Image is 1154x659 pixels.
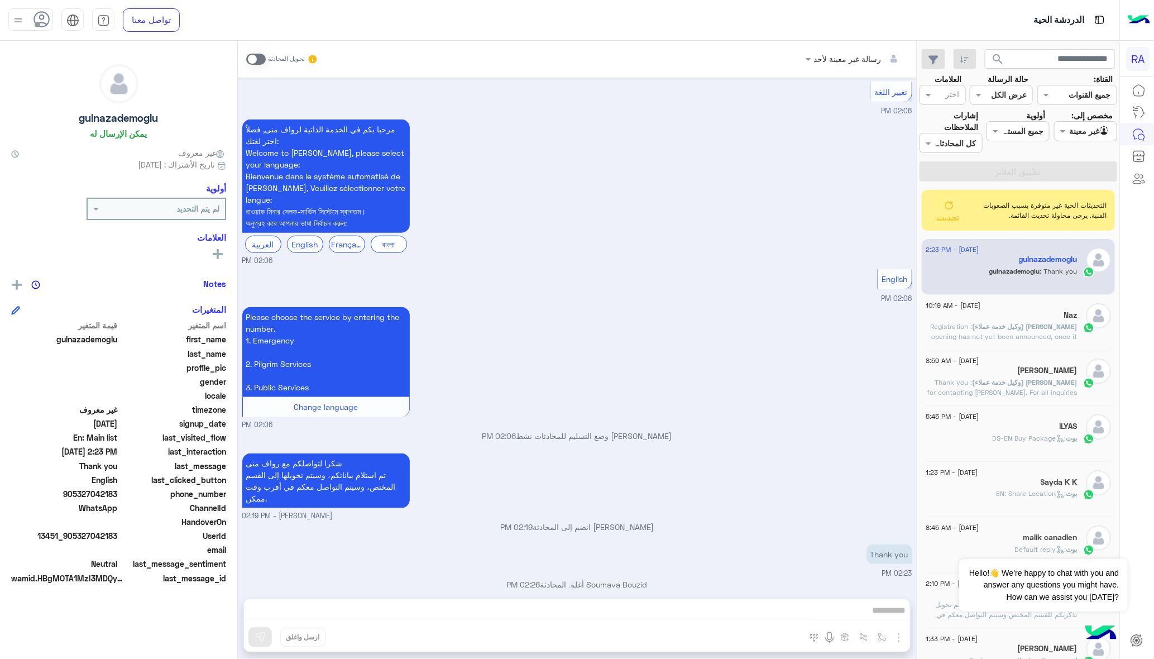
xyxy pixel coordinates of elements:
img: WhatsApp [1083,266,1094,278]
img: WhatsApp [1083,378,1094,389]
p: 8/9/2025, 2:23 PM [866,545,912,564]
span: غير معروف [11,404,118,416]
span: gender [120,376,227,388]
img: WhatsApp [1083,489,1094,500]
span: null [11,544,118,556]
p: 8/9/2025, 2:06 PM [242,307,410,397]
img: Logo [1128,8,1150,32]
span: تحديث [937,212,960,222]
button: ارسل واغلق [280,628,326,647]
small: تحويل المحادثة [268,55,305,64]
span: last_message [120,460,227,472]
h5: Naz [1064,311,1078,320]
img: defaultAdmin.png [100,65,138,103]
span: search [992,52,1005,66]
span: 2025-09-08T11:04:25.924Z [11,418,118,429]
img: defaultAdmin.png [1086,359,1111,384]
p: Soumaya Bouzid أغلق المحادثة [242,579,912,590]
img: defaultAdmin.png [1086,414,1111,440]
span: 2 [11,502,118,514]
span: null [11,390,118,402]
span: null [11,376,118,388]
span: 0 [11,558,118,570]
span: English [882,274,907,284]
span: [DATE] - 1:23 PM [926,467,978,477]
span: Change language [294,402,358,412]
span: timezone [120,404,227,416]
h5: Basmala yasser [1018,644,1078,653]
span: 13451_905327042183 [11,530,118,542]
div: RA [1126,47,1150,71]
span: غير معروف [178,147,226,159]
button: تحديث [930,194,969,227]
p: [PERSON_NAME] انضم إلى المحادثة [242,521,912,533]
span: last_interaction [120,446,227,457]
button: search [985,49,1012,73]
span: 02:06 PM [882,294,912,303]
span: 02:06 PM [482,431,516,441]
label: القناة: [1094,73,1113,85]
img: notes [31,280,40,289]
span: last_name [120,348,227,360]
span: : DS-EN Buy Package [993,434,1066,442]
div: اختر [946,88,961,103]
span: gulnazademoglu [989,267,1040,275]
p: 8/9/2025, 2:06 PM [242,120,410,233]
h5: Sayda K K [1041,477,1078,487]
p: الدردشة الحية [1033,13,1084,28]
span: تغيير اللغة [874,87,907,97]
span: بوت [1066,489,1078,498]
span: [DATE] - 5:45 PM [926,412,979,422]
button: تطبيق الفلاتر [920,161,1117,182]
span: profile_pic [120,362,227,374]
span: Thank you [11,460,118,472]
h6: العلامات [11,232,226,242]
label: مخصص إلى: [1071,109,1113,121]
div: বাংলা [371,236,407,253]
span: اسم المتغير [120,319,227,331]
span: بوت [1066,434,1078,442]
span: English [11,474,118,486]
span: تاريخ الأشتراك : [DATE] [138,159,215,170]
span: [DATE] - 1:33 PM [926,634,978,644]
span: last_message_sentiment [120,558,227,570]
span: wamid.HBgMOTA1MzI3MDQyMTgzFQIAEhggQTVDREY3NjBFMkRBOTFCNEZGNEUwQUQ1QTMyNEE5RTEA [11,572,123,584]
span: 02:19 PM [500,522,533,532]
img: defaultAdmin.png [1086,470,1111,495]
span: 2025-09-08T11:23:06.584Z [11,446,118,457]
div: العربية [245,236,281,253]
span: last_visited_flow [120,432,227,443]
img: defaultAdmin.png [1086,303,1111,328]
img: hulul-logo.png [1081,614,1121,653]
h5: gulnazademoglu [79,112,159,125]
span: 905327042183 [11,488,118,500]
span: 02:06 PM [242,256,273,266]
span: 02:26 PM [507,580,540,589]
span: first_name [120,333,227,345]
span: signup_date [120,418,227,429]
img: defaultAdmin.png [1086,247,1111,273]
span: gulnazademoglu [11,333,118,345]
h5: ILYAS [1060,422,1078,431]
span: [PERSON_NAME] (وكيل خدمة عملاء) [973,378,1078,386]
span: [DATE] - 10:19 AM [926,300,980,311]
span: Hello!👋 We're happy to chat with you and answer any questions you might have. How can we assist y... [959,559,1127,612]
p: [PERSON_NAME] وضع التسليم للمحادثات نشط [242,430,912,442]
img: defaultAdmin.png [1086,526,1111,551]
p: 8/9/2025, 2:19 PM [242,453,410,508]
label: العلامات [935,73,961,85]
span: ChannelId [120,502,227,514]
h5: malik canadien [1023,533,1078,542]
div: Français [329,236,365,253]
h6: المتغيرات [192,304,226,314]
span: 02:06 PM [242,420,273,431]
label: أولوية [1027,109,1046,121]
img: WhatsApp [1083,433,1094,445]
span: UserId [120,530,227,542]
span: شكرا لتواصلكم مع شركة رواف منى تم تحويل تذكرتكم للقسم المختص وسيتم التواصل معكم في حال وجود أي مس... [936,600,1078,639]
img: WhatsApp [1083,322,1094,333]
label: إشارات الملاحظات [920,109,979,133]
span: Registration opening has not yet been announced, once it is, you will be informed. We invite you ... [931,322,1078,361]
span: [DATE] - 8:45 AM [926,523,979,533]
span: [DATE] - 2:23 PM [926,245,979,255]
